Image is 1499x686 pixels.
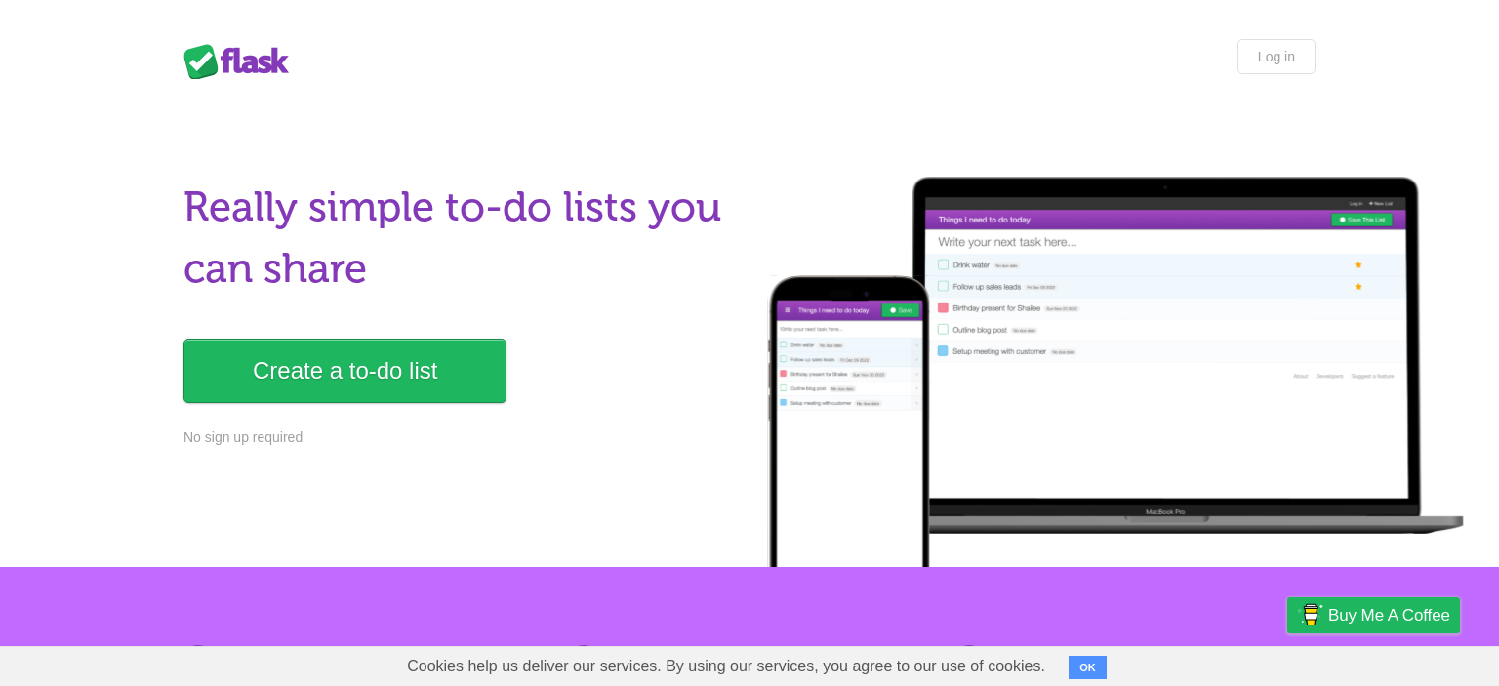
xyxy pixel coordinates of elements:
[954,645,1316,671] h2: Access from any device.
[569,645,930,671] h2: Share lists with ease.
[1069,656,1107,679] button: OK
[183,44,301,79] div: Flask Lists
[1328,598,1450,632] span: Buy me a coffee
[1297,598,1323,631] img: Buy me a coffee
[1237,39,1316,74] a: Log in
[1287,597,1460,633] a: Buy me a coffee
[183,177,738,300] h1: Really simple to-do lists you can share
[183,645,545,671] h2: No sign up. Nothing to install.
[387,647,1065,686] span: Cookies help us deliver our services. By using our services, you agree to our use of cookies.
[183,427,738,448] p: No sign up required
[183,339,506,403] a: Create a to-do list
